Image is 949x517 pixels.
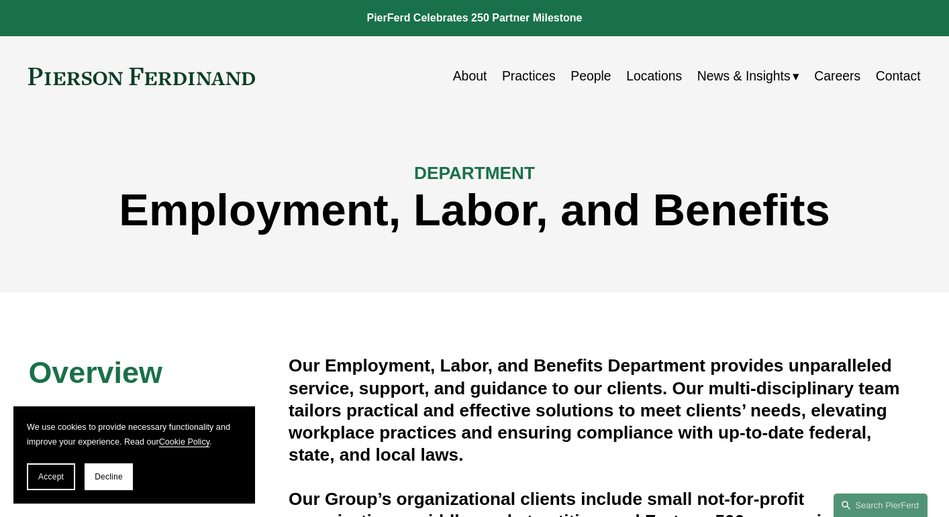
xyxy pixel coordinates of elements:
[28,355,162,390] span: Overview
[570,63,611,89] a: People
[697,63,799,89] a: folder dropdown
[159,437,209,447] a: Cookie Policy
[626,63,682,89] a: Locations
[834,494,928,517] a: Search this site
[38,472,64,481] span: Accept
[27,420,242,450] p: We use cookies to provide necessary functionality and improve your experience. Read our .
[28,184,920,236] h1: Employment, Labor, and Benefits
[453,63,487,89] a: About
[502,63,556,89] a: Practices
[414,163,535,183] span: DEPARTMENT
[13,406,255,504] section: Cookie banner
[27,463,75,490] button: Accept
[814,63,860,89] a: Careers
[85,463,133,490] button: Decline
[95,472,123,481] span: Decline
[876,63,921,89] a: Contact
[289,355,921,466] h4: Our Employment, Labor, and Benefits Department provides unparalleled service, support, and guidan...
[697,64,791,88] span: News & Insights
